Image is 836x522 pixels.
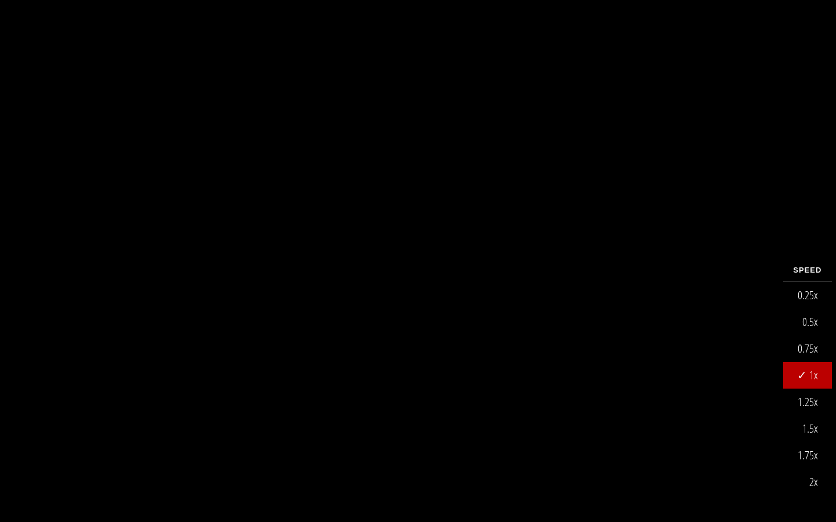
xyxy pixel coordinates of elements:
[783,415,832,442] a: 1.5x
[783,442,832,469] a: 1.75x
[783,469,832,495] a: 2x
[783,259,832,282] strong: Speed
[783,362,832,389] a: 1x
[783,282,832,309] a: 0.25x
[783,309,832,335] a: 0.5x
[783,389,832,415] a: 1.25x
[783,335,832,362] a: 0.75x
